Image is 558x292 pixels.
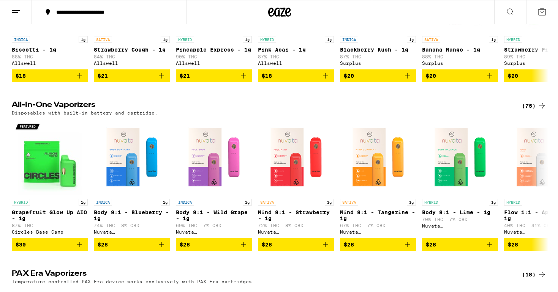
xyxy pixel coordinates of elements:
[262,73,272,79] span: $18
[94,47,170,53] p: Strawberry Cough - 1g
[489,199,498,206] p: 1g
[16,73,26,79] span: $18
[94,54,170,59] p: 84% THC
[12,279,255,284] p: Temperature controlled PAX Era device works exclusively with PAX Era cartridges.
[340,47,416,53] p: Blackberry Kush - 1g
[340,36,358,43] p: INDICA
[79,199,88,206] p: 1g
[422,119,498,195] img: Nuvata (CA) - Body 9:1 - Lime - 1g
[340,119,416,195] img: Nuvata (CA) - Mind 9:1 - Tangerine - 1g
[5,5,55,11] span: Hi. Need any help?
[422,54,498,59] p: 88% THC
[258,223,334,228] p: 72% THC: 8% CBD
[176,47,252,53] p: Pineapple Express - 1g
[422,223,498,228] div: Nuvata ([GEOGRAPHIC_DATA])
[243,199,252,206] p: 1g
[522,270,547,279] a: (18)
[344,242,354,248] span: $28
[258,119,334,195] img: Nuvata (CA) - Mind 9:1 - Strawberry - 1g
[426,73,436,79] span: $20
[258,119,334,238] a: Open page for Mind 9:1 - Strawberry - 1g from Nuvata (CA)
[12,61,88,66] div: Allswell
[176,199,194,206] p: INDICA
[12,119,88,195] img: Circles Base Camp - Grapefruit Glow Up AIO - 1g
[340,209,416,221] p: Mind 9:1 - Tangerine - 1g
[12,223,88,228] p: 87% THC
[176,229,252,234] div: Nuvata ([GEOGRAPHIC_DATA])
[340,69,416,82] button: Add to bag
[504,36,522,43] p: HYBRID
[340,61,416,66] div: Surplus
[340,54,416,59] p: 87% THC
[94,199,112,206] p: INDICA
[94,238,170,251] button: Add to bag
[422,199,440,206] p: HYBRID
[94,119,170,195] img: Nuvata (CA) - Body 9:1 - Blueberry - 1g
[422,238,498,251] button: Add to bag
[176,61,252,66] div: Allswell
[12,47,88,53] p: Biscotti - 1g
[176,36,194,43] p: HYBRID
[325,199,334,206] p: 1g
[12,199,30,206] p: HYBRID
[161,36,170,43] p: 1g
[344,73,354,79] span: $20
[12,209,88,221] p: Grapefruit Glow Up AIO - 1g
[489,36,498,43] p: 1g
[504,199,522,206] p: HYBRID
[340,119,416,238] a: Open page for Mind 9:1 - Tangerine - 1g from Nuvata (CA)
[258,36,276,43] p: HYBRID
[12,69,88,82] button: Add to bag
[12,238,88,251] button: Add to bag
[94,119,170,238] a: Open page for Body 9:1 - Blueberry - 1g from Nuvata (CA)
[94,61,170,66] div: Allswell
[258,61,334,66] div: Allswell
[258,54,334,59] p: 87% THC
[258,238,334,251] button: Add to bag
[258,199,276,206] p: SATIVA
[12,229,88,234] div: Circles Base Camp
[508,242,518,248] span: $28
[407,36,416,43] p: 1g
[16,242,26,248] span: $30
[176,209,252,221] p: Body 9:1 - Wild Grape - 1g
[407,199,416,206] p: 1g
[340,229,416,234] div: Nuvata ([GEOGRAPHIC_DATA])
[340,238,416,251] button: Add to bag
[12,101,509,110] h2: All-In-One Vaporizers
[79,36,88,43] p: 1g
[422,69,498,82] button: Add to bag
[180,73,190,79] span: $21
[422,209,498,215] p: Body 9:1 - Lime - 1g
[12,119,88,238] a: Open page for Grapefruit Glow Up AIO - 1g from Circles Base Camp
[12,54,88,59] p: 88% THC
[176,238,252,251] button: Add to bag
[98,73,108,79] span: $21
[258,69,334,82] button: Add to bag
[176,223,252,228] p: 69% THC: 7% CBD
[176,69,252,82] button: Add to bag
[176,119,252,238] a: Open page for Body 9:1 - Wild Grape - 1g from Nuvata (CA)
[161,199,170,206] p: 1g
[94,229,170,234] div: Nuvata ([GEOGRAPHIC_DATA])
[12,110,158,115] p: Disposables with built-in battery and cartridge.
[422,61,498,66] div: Surplus
[94,36,112,43] p: SATIVA
[422,217,498,222] p: 70% THC: 7% CBD
[258,209,334,221] p: Mind 9:1 - Strawberry - 1g
[422,119,498,238] a: Open page for Body 9:1 - Lime - 1g from Nuvata (CA)
[176,54,252,59] p: 90% THC
[340,199,358,206] p: SATIVA
[94,69,170,82] button: Add to bag
[258,229,334,234] div: Nuvata ([GEOGRAPHIC_DATA])
[262,242,272,248] span: $28
[422,47,498,53] p: Banana Mango - 1g
[325,36,334,43] p: 1g
[176,119,252,195] img: Nuvata (CA) - Body 9:1 - Wild Grape - 1g
[98,242,108,248] span: $28
[94,223,170,228] p: 74% THC: 8% CBD
[522,101,547,110] a: (75)
[340,223,416,228] p: 67% THC: 7% CBD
